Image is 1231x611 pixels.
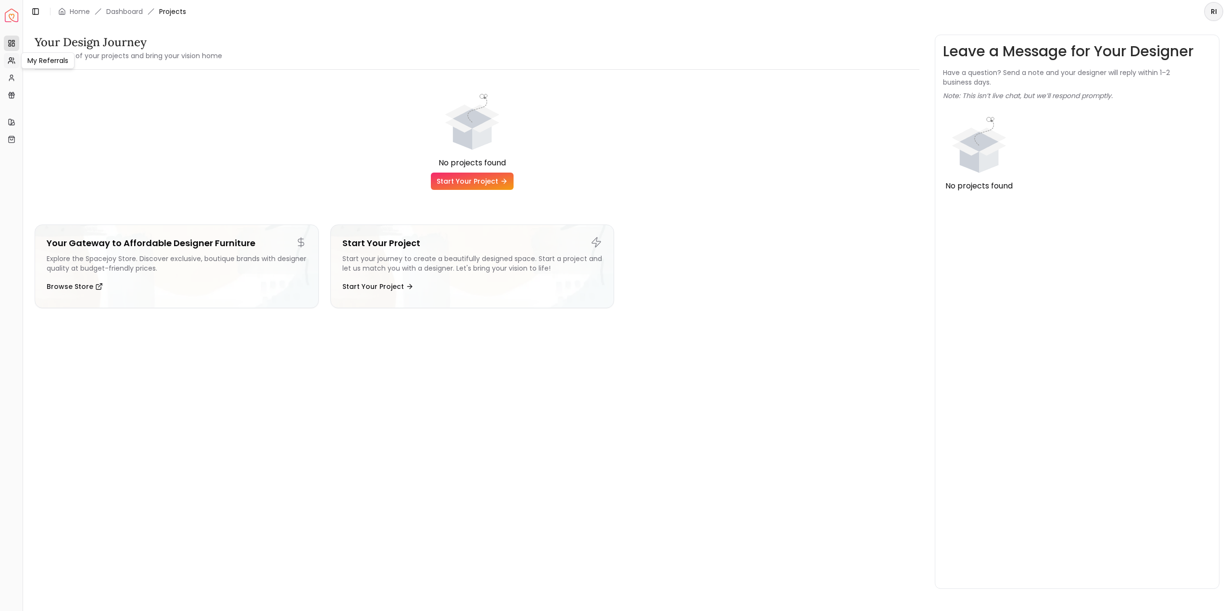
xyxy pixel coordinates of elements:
[35,224,319,308] a: Your Gateway to Affordable Designer FurnitureExplore the Spacejoy Store. Discover exclusive, bout...
[35,157,910,169] div: No projects found
[35,35,222,50] h3: Your Design Journey
[943,180,1015,192] div: No projects found
[943,108,1015,180] div: animation
[342,254,603,273] div: Start your journey to create a beautifully designed space. Start a project and let us match you w...
[342,277,414,296] button: Start Your Project
[431,173,514,190] a: Start Your Project
[330,224,615,308] a: Start Your ProjectStart your journey to create a beautifully designed space. Start a project and ...
[5,9,18,22] img: Spacejoy Logo
[70,7,90,16] a: Home
[436,85,508,157] div: animation
[21,52,75,69] div: My Referrals
[47,254,307,273] div: Explore the Spacejoy Store. Discover exclusive, boutique brands with designer quality at budget-f...
[58,7,186,16] nav: breadcrumb
[35,51,222,61] small: Stay on top of your projects and bring your vision home
[1204,2,1223,21] button: RI
[943,91,1113,100] p: Note: This isn’t live chat, but we’ll respond promptly.
[5,9,18,22] a: Spacejoy
[47,237,307,250] h5: Your Gateway to Affordable Designer Furniture
[1205,3,1222,20] span: RI
[943,68,1211,87] p: Have a question? Send a note and your designer will reply within 1–2 business days.
[943,43,1193,60] h3: Leave a Message for Your Designer
[47,277,103,296] button: Browse Store
[342,237,603,250] h5: Start Your Project
[106,7,143,16] a: Dashboard
[159,7,186,16] span: Projects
